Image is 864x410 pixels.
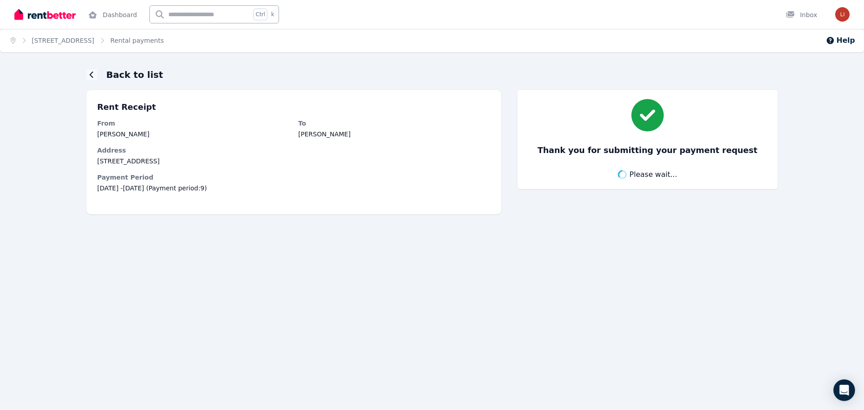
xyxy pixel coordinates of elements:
span: Please wait... [630,169,677,180]
dt: Address [97,146,490,155]
dd: [PERSON_NAME] [298,130,490,139]
dt: To [298,119,490,128]
span: Ctrl [253,9,267,20]
img: RentBetter [14,8,76,21]
p: Rent Receipt [97,101,490,113]
dd: [PERSON_NAME] [97,130,289,139]
span: k [271,11,274,18]
img: Liam John Sweeten [835,7,850,22]
a: [STREET_ADDRESS] [32,37,94,44]
button: Help [826,35,855,46]
dd: [STREET_ADDRESS] [97,157,490,166]
h3: Thank you for submitting your payment request [537,144,757,157]
dt: From [97,119,289,128]
h1: Back to list [106,68,163,81]
div: Inbox [786,10,817,19]
div: Open Intercom Messenger [833,379,855,401]
span: [DATE] - [DATE] (Payment period: 9 ) [97,184,490,193]
dt: Payment Period [97,173,490,182]
span: Rental payments [110,36,164,45]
